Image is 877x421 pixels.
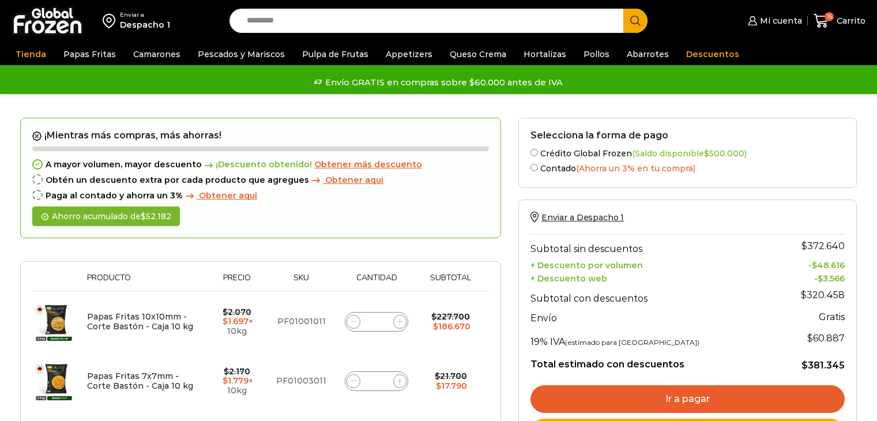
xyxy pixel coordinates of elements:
[530,270,774,284] th: + Descuento web
[530,212,624,223] a: Enviar a Despacho 1
[530,350,774,372] th: Total estimado con descuentos
[32,175,489,185] div: Obtén un descuento extra por cada producto que agregues
[335,273,419,291] th: Cantidad
[518,43,572,65] a: Hortalizas
[814,7,865,35] a: 15 Carrito
[192,43,291,65] a: Pescados y Mariscos
[623,9,648,33] button: Search button
[530,284,774,307] th: Subtotal con descuentos
[32,160,489,170] div: A mayor volumen, mayor descuento
[206,273,268,291] th: Precio
[530,164,538,171] input: Contado(Ahorra un 3% en tu compra)
[444,43,512,65] a: Queso Crema
[530,146,845,159] label: Crédito Global Frozen
[530,327,774,350] th: 19% IVA
[206,292,268,352] td: × 10kg
[530,234,774,257] th: Subtotal sin descuentos
[807,333,845,344] span: 60.887
[127,43,186,65] a: Camarones
[309,175,383,185] a: Obtener aqui
[32,191,489,201] div: Paga al contado y ahorra un 3%
[32,206,180,227] div: Ahorro acumulado de
[224,366,250,377] bdi: 2.170
[268,273,335,291] th: Sku
[223,375,228,386] span: $
[801,360,845,371] bdi: 381.345
[825,12,834,21] span: 15
[801,360,808,371] span: $
[431,311,470,322] bdi: 227.700
[325,175,383,185] span: Obtener aqui
[632,148,747,159] span: (Saldo disponible )
[436,381,441,391] span: $
[435,371,440,381] span: $
[745,9,801,32] a: Mi cuenta
[431,311,436,322] span: $
[433,321,471,332] bdi: 186.670
[774,270,845,284] td: -
[32,130,489,141] h2: ¡Mientras más compras, más ahorras!
[565,338,699,347] small: (estimado para [GEOGRAPHIC_DATA])
[436,381,467,391] bdi: 17.790
[183,191,257,201] a: Obtener aqui
[435,371,467,381] bdi: 21.700
[433,321,438,332] span: $
[87,371,193,391] a: Papas Fritas 7x7mm - Corte Bastón - Caja 10 kg
[223,307,228,317] span: $
[223,375,249,386] bdi: 1.779
[268,292,335,352] td: PF01001011
[801,290,845,300] bdi: 320.458
[296,43,374,65] a: Pulpa de Frutas
[120,11,170,19] div: Enviar a
[10,43,52,65] a: Tienda
[103,11,120,31] img: address-field-icon.svg
[530,257,774,270] th: + Descuento por volumen
[206,351,268,411] td: × 10kg
[224,366,229,377] span: $
[834,15,865,27] span: Carrito
[530,307,774,327] th: Envío
[680,43,745,65] a: Descuentos
[812,260,817,270] span: $
[818,273,823,284] span: $
[314,159,422,170] span: Obtener más descuento
[314,160,422,170] a: Obtener más descuento
[120,19,170,31] div: Despacho 1
[58,43,122,65] a: Papas Fritas
[576,163,695,174] span: (Ahorra un 3% en tu compra)
[757,15,802,27] span: Mi cuenta
[380,43,438,65] a: Appetizers
[202,160,312,170] span: ¡Descuento obtenido!
[541,212,624,223] span: Enviar a Despacho 1
[419,273,483,291] th: Subtotal
[223,316,228,326] span: $
[530,161,845,174] label: Contado
[81,273,206,291] th: Producto
[87,311,193,332] a: Papas Fritas 10x10mm - Corte Bastón - Caja 10 kg
[801,240,807,251] span: $
[268,351,335,411] td: PF01003011
[141,211,146,221] span: $
[704,148,744,159] bdi: 500.000
[801,290,807,300] span: $
[578,43,615,65] a: Pollos
[818,273,845,284] bdi: 3.566
[704,148,709,159] span: $
[141,211,171,221] bdi: 52.182
[819,311,845,322] strong: Gratis
[812,260,845,270] bdi: 48.616
[223,316,249,326] bdi: 1.697
[368,314,385,330] input: Product quantity
[774,257,845,270] td: -
[807,333,813,344] span: $
[801,240,845,251] bdi: 372.640
[530,130,845,141] h2: Selecciona la forma de pago
[199,190,257,201] span: Obtener aqui
[223,307,251,317] bdi: 2.070
[621,43,675,65] a: Abarrotes
[368,373,385,389] input: Product quantity
[530,385,845,413] a: Ir a pagar
[530,149,538,156] input: Crédito Global Frozen(Saldo disponible$500.000)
